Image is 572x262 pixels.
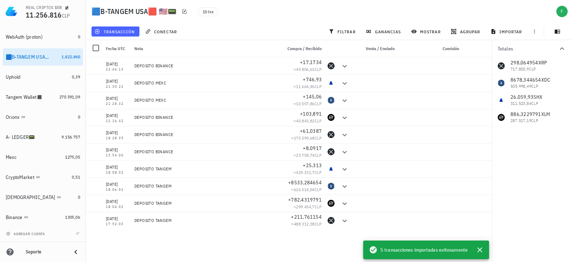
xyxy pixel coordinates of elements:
[291,221,322,227] span: ≈
[3,88,83,106] a: Tangem Wallet◼️ 270.591,09
[203,8,213,16] span: 10 txs
[6,194,55,200] div: [DEMOGRAPHIC_DATA]
[106,171,129,174] div: 18:08:02
[106,222,129,226] div: 17:52:03
[315,118,322,123] span: CLP
[6,94,43,100] div: Tangem Wallet◼️
[59,94,80,100] span: 270.591,09
[6,74,21,80] div: Uphold
[296,84,315,89] span: 11.664,46
[96,29,135,34] span: transacción
[330,29,356,34] span: filtrar
[300,111,322,117] span: +103,891
[327,97,335,104] div: XDC-icon
[3,149,83,166] a: Mexc 1275,05
[106,205,129,209] div: 18:04:02
[78,114,80,120] span: 0
[294,187,315,192] span: 616.514,04
[106,181,129,188] div: [DATE]
[61,54,80,59] span: 1.822.840
[106,215,129,222] div: [DATE]
[367,29,401,34] span: ganancias
[327,131,335,138] div: XRP-icon
[106,146,129,154] div: [DATE]
[134,132,276,137] div: DEPOSITO BINANCE
[26,249,66,255] div: Soporte
[134,46,143,51] span: Nota
[300,128,322,134] span: +61,0387
[65,154,80,160] span: 1275,05
[142,26,182,37] button: conectar
[6,114,20,120] div: Orionx
[6,54,51,60] div: 🟦B-TANGEM USA🟥 🇺🇸📟
[294,135,315,141] span: 175.599,68
[303,162,322,169] span: +25.313
[4,230,48,237] button: agregar cuenta
[3,169,83,186] a: CryptoMarket 0,51
[106,198,129,205] div: [DATE]
[92,26,139,37] button: transacción
[327,200,335,207] div: XLM-icon
[294,118,322,123] span: ≈
[3,68,83,86] a: Uphold 0,39
[134,183,276,189] div: DEPOSITO TANGEM
[315,204,322,209] span: CLP
[106,188,129,191] div: 18:06:02
[106,119,129,123] div: 21:16:42
[92,6,179,17] h1: 🟦B-TANGEM USA🟥 🇺🇸📟
[327,79,335,87] div: SHX-icon
[303,76,322,83] span: +746,93
[78,194,80,200] span: 0
[413,29,441,34] span: mostrar
[327,114,335,121] div: XLM-icon
[291,214,322,220] span: +211,761154
[72,74,80,79] span: 0,39
[134,200,276,206] div: DEPOSITO TANGEM
[291,187,322,192] span: ≈
[327,165,335,173] div: SHX-icon
[106,112,129,119] div: [DATE]
[287,46,322,51] span: Compra / Recibido
[147,29,177,34] span: conectar
[106,154,129,157] div: 15:54:00
[327,183,335,190] div: XDC-icon
[106,95,129,102] div: [DATE]
[327,217,335,224] div: XRP-icon
[410,40,462,57] div: Comisión
[72,174,80,180] span: 0,51
[26,5,62,10] div: REAL CRIPTOS $EB
[294,101,322,106] span: ≈
[296,152,315,158] span: 23.758,74
[294,152,322,158] span: ≈
[3,209,83,226] a: Binance 1305,06
[556,6,568,17] div: avatar
[296,170,315,175] span: 429.152,7
[6,214,23,220] div: Binance
[408,26,445,37] button: mostrar
[327,148,335,155] div: XRP-icon
[106,68,129,71] div: 22:46:13
[303,145,322,151] span: +8,0917
[106,60,129,68] div: [DATE]
[6,134,35,140] div: A- LEDGER📟
[106,102,129,106] div: 21:28:32
[134,218,276,223] div: DEPOSITO TANGEM
[279,40,325,57] div: Compra / Recibido
[134,166,276,172] div: DEPOSITO TANGEM
[296,204,315,209] span: 299.454,7
[315,170,322,175] span: CLP
[134,115,276,120] div: DEPOSITO BINANCE
[492,40,572,57] button: Totales
[134,149,276,155] div: DEPOSITO BINANCE
[3,189,83,206] a: [DEMOGRAPHIC_DATA] 0
[492,29,522,34] span: importar
[363,26,405,37] button: ganancias
[6,154,16,160] div: Mexc
[443,46,459,51] span: Comisión
[8,232,45,236] span: agregar cuenta
[448,26,484,37] button: agrupar
[315,221,322,227] span: CLP
[134,97,276,103] div: DEPOSITO MEXC
[288,196,322,203] span: +782,4319791
[315,67,322,72] span: CLP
